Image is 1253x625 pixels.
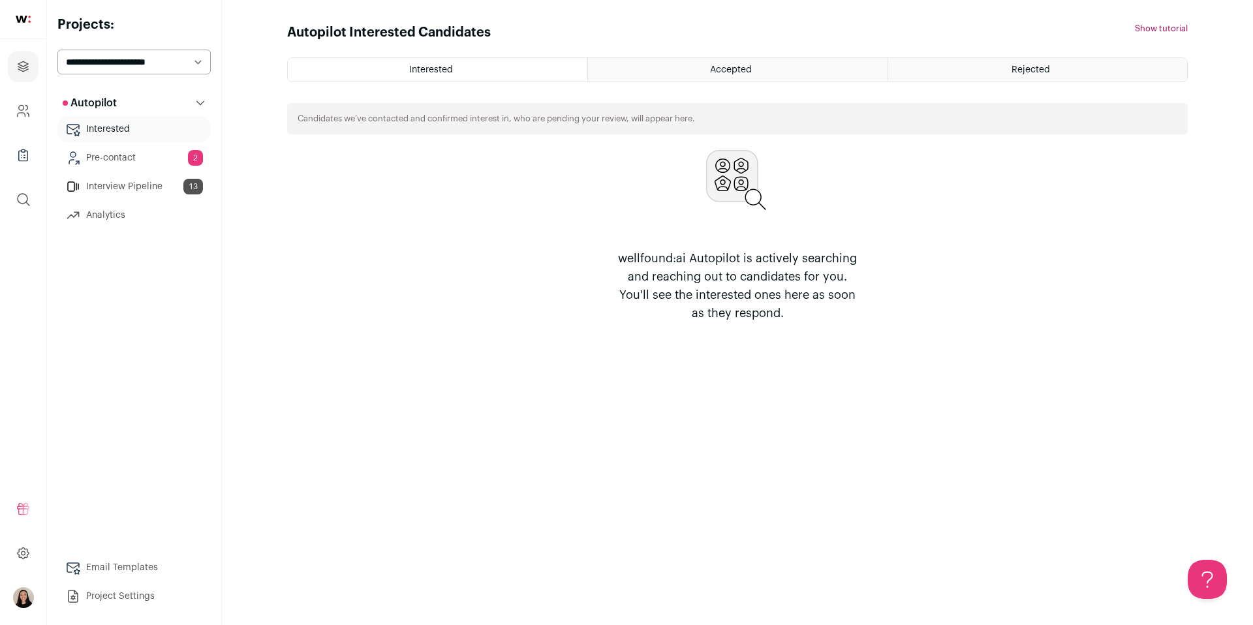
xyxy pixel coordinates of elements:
a: Rejected [888,58,1187,82]
a: Email Templates [57,555,211,581]
h1: Autopilot Interested Candidates [287,23,491,42]
span: 13 [183,179,203,194]
p: Autopilot [63,95,117,111]
button: Open dropdown [13,587,34,608]
img: 14337076-medium_jpg [13,587,34,608]
span: Interested [409,65,453,74]
button: Autopilot [57,90,211,116]
a: Accepted [588,58,887,82]
span: 2 [188,150,203,166]
iframe: Toggle Customer Support [1188,560,1227,599]
p: Candidates we’ve contacted and confirmed interest in, who are pending your review, will appear here. [298,114,695,124]
img: wellfound-shorthand-0d5821cbd27db2630d0214b213865d53afaa358527fdda9d0ea32b1df1b89c2c.svg [16,16,31,23]
a: Company Lists [8,140,39,171]
h2: Projects: [57,16,211,34]
span: Rejected [1012,65,1050,74]
p: wellfound:ai Autopilot is actively searching and reaching out to candidates for you. You'll see t... [612,249,863,322]
a: Interview Pipeline13 [57,174,211,200]
a: Analytics [57,202,211,228]
a: Interested [57,116,211,142]
button: Show tutorial [1135,23,1188,34]
a: Project Settings [57,583,211,609]
a: Pre-contact2 [57,145,211,171]
a: Projects [8,51,39,82]
a: Company and ATS Settings [8,95,39,127]
span: Accepted [710,65,752,74]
